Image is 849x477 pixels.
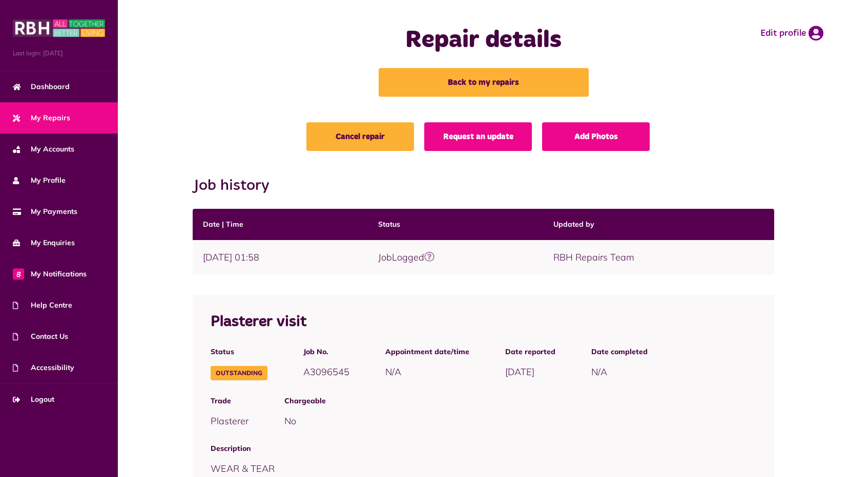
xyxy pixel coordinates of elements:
[385,366,401,378] span: N/A
[13,394,54,405] span: Logout
[211,346,267,357] span: Status
[303,366,349,378] span: A3096545
[13,81,70,92] span: Dashboard
[211,314,306,330] span: Plasterer visit
[543,240,775,274] td: RBH Repairs Team
[368,209,543,240] th: Status
[13,269,87,279] span: My Notifications
[13,362,74,373] span: Accessibility
[13,300,72,311] span: Help Centre
[379,68,589,97] a: Back to my repairs
[13,268,24,279] span: 8
[760,26,823,41] a: Edit profile
[13,49,105,58] span: Last login: [DATE]
[211,463,275,474] span: WEAR & TEAR
[13,206,77,217] span: My Payments
[13,144,74,155] span: My Accounts
[591,366,607,378] span: N/A
[591,346,648,357] span: Date completed
[193,240,368,274] td: [DATE] 01:58
[211,366,267,380] span: Outstanding
[13,331,68,342] span: Contact Us
[385,346,469,357] span: Appointment date/time
[193,209,368,240] th: Date | Time
[13,18,105,38] img: MyRBH
[211,443,757,454] span: Description
[542,122,650,151] a: Add Photos
[13,237,75,248] span: My Enquiries
[284,415,296,427] span: No
[505,366,534,378] span: [DATE]
[303,346,349,357] span: Job No.
[284,396,757,406] span: Chargeable
[306,122,414,151] a: Cancel repair
[543,209,775,240] th: Updated by
[424,122,532,151] a: Request an update
[211,396,249,406] span: Trade
[368,240,543,274] td: JobLogged
[13,113,70,123] span: My Repairs
[311,26,656,55] h1: Repair details
[505,346,555,357] span: Date reported
[13,175,66,186] span: My Profile
[193,177,775,195] h2: Job history
[211,415,249,427] span: Plasterer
